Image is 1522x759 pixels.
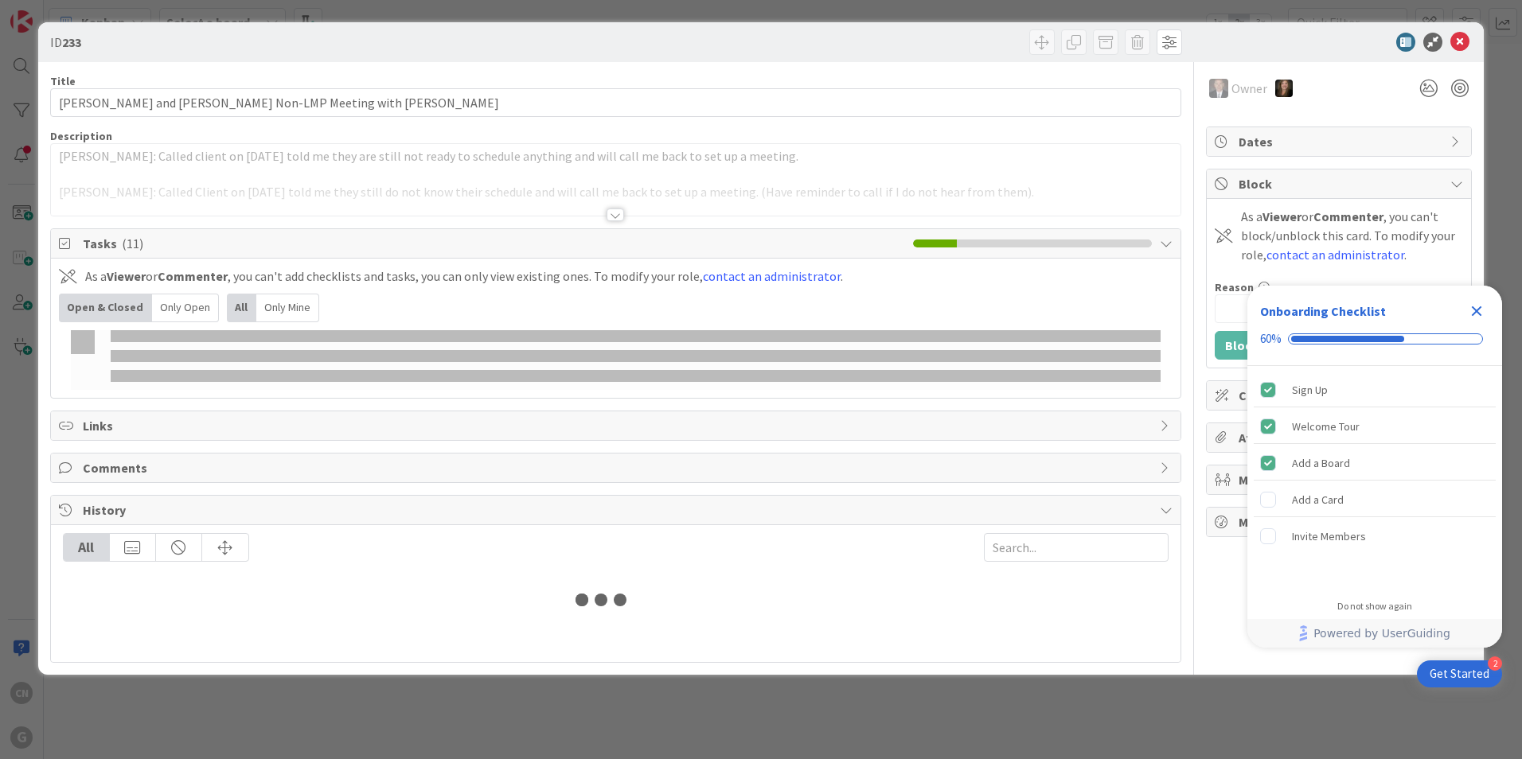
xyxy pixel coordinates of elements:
[50,74,76,88] label: Title
[1292,417,1360,436] div: Welcome Tour
[1337,600,1412,613] div: Do not show again
[1254,372,1496,407] div: Sign Up is complete.
[1292,527,1366,546] div: Invite Members
[1247,286,1502,648] div: Checklist Container
[1292,453,1350,473] div: Add a Board
[1260,332,1489,346] div: Checklist progress: 60%
[1241,207,1463,264] div: As a or , you can't block/unblock this card. To modify your role, .
[1266,247,1404,263] a: contact an administrator
[83,416,1152,435] span: Links
[1255,619,1494,648] a: Powered by UserGuiding
[59,147,1173,165] p: [PERSON_NAME]: Called client on [DATE] told me they are still not ready to schedule anything and ...
[1239,132,1442,151] span: Dates
[1292,490,1344,509] div: Add a Card
[1430,666,1489,682] div: Get Started
[256,294,319,322] div: Only Mine
[1262,208,1302,224] b: Viewer
[107,268,146,284] b: Viewer
[50,129,112,143] span: Description
[59,294,152,322] div: Open & Closed
[1209,79,1228,98] img: BG
[1231,79,1267,98] span: Owner
[227,294,256,322] div: All
[1254,519,1496,554] div: Invite Members is incomplete.
[1417,660,1502,687] div: Open Get Started checklist, remaining modules: 2
[1239,428,1442,447] span: Attachments
[1239,386,1442,405] span: Custom Fields
[1239,512,1442,531] span: Metrics
[1275,80,1293,97] img: SB
[1215,331,1269,360] button: Block
[83,234,905,253] span: Tasks
[1254,409,1496,444] div: Welcome Tour is complete.
[62,34,81,50] b: 233
[984,533,1169,562] input: Search...
[1488,656,1502,671] div: 2
[83,458,1152,477] span: Comments
[1260,332,1282,346] div: 60%
[1239,470,1442,489] span: Mirrors
[50,33,81,52] span: ID
[703,268,841,284] a: contact an administrator
[1215,280,1254,294] label: Reason
[64,534,110,561] div: All
[1313,208,1383,224] b: Commenter
[1254,482,1496,517] div: Add a Card is incomplete.
[122,235,143,251] span: ( 11 )
[83,500,1152,520] span: History
[1313,624,1450,643] span: Powered by UserGuiding
[1247,366,1502,590] div: Checklist items
[50,88,1181,117] input: type card name here...
[152,294,219,322] div: Only Open
[158,268,228,284] b: Commenter
[85,267,843,286] div: As a or , you can't add checklists and tasks, you can only view existing ones. To modify your rol...
[1247,619,1502,648] div: Footer
[1260,302,1386,321] div: Onboarding Checklist
[1239,174,1442,193] span: Block
[1464,298,1489,324] div: Close Checklist
[1292,380,1328,399] div: Sign Up
[1254,446,1496,481] div: Add a Board is complete.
